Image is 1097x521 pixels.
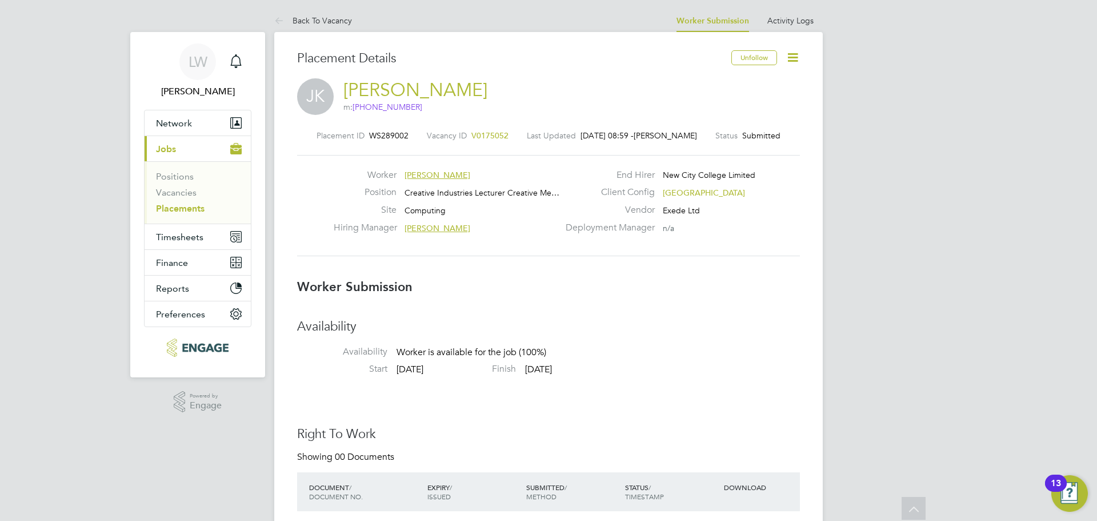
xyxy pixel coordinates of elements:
[353,102,422,112] span: [PHONE_NUMBER]
[335,451,394,463] span: 00 Documents
[523,477,622,507] div: SUBMITTED
[317,130,365,141] label: Placement ID
[405,170,470,180] span: [PERSON_NAME]
[427,130,467,141] label: Vacancy ID
[715,130,738,141] label: Status
[156,283,189,294] span: Reports
[526,492,556,501] span: METHOD
[334,169,397,181] label: Worker
[167,339,228,357] img: xede-logo-retina.png
[297,78,334,115] span: JK
[190,401,222,411] span: Engage
[1051,475,1088,512] button: Open Resource Center, 13 new notifications
[334,186,397,198] label: Position
[156,203,205,214] a: Placements
[145,161,251,224] div: Jobs
[405,223,470,233] span: [PERSON_NAME]
[580,130,634,141] span: [DATE] 08:59 -
[306,477,425,507] div: DOCUMENT
[559,169,655,181] label: End Hirer
[343,102,422,112] span: m:
[145,276,251,301] button: Reports
[156,171,194,182] a: Positions
[297,451,397,463] div: Showing
[369,130,409,141] span: WS289002
[427,492,451,501] span: ISSUED
[676,16,749,26] a: Worker Submission
[742,130,780,141] span: Submitted
[297,426,800,443] h3: Right To Work
[625,492,664,501] span: TIMESTAMP
[559,186,655,198] label: Client Config
[349,483,351,492] span: /
[156,257,188,268] span: Finance
[144,43,251,98] a: LW[PERSON_NAME]
[471,130,509,141] span: V0175052
[297,346,387,358] label: Availability
[156,232,203,242] span: Timesheets
[297,319,800,335] h3: Availability
[564,483,567,492] span: /
[405,188,559,198] span: Creative Industries Lecturer Creative Me…
[144,85,251,98] span: Louis Warner
[767,15,814,26] a: Activity Logs
[156,309,205,320] span: Preferences
[334,222,397,234] label: Hiring Manager
[144,339,251,357] a: Go to home page
[397,364,423,375] span: [DATE]
[622,477,721,507] div: STATUS
[663,188,745,198] span: [GEOGRAPHIC_DATA]
[189,54,207,69] span: LW
[648,483,651,492] span: /
[145,224,251,249] button: Timesheets
[731,50,777,65] button: Unfollow
[309,492,363,501] span: DOCUMENT NO.
[297,363,387,375] label: Start
[274,15,352,26] a: Back To Vacancy
[663,223,674,233] span: n/a
[145,136,251,161] button: Jobs
[334,204,397,216] label: Site
[527,130,576,141] label: Last Updated
[1051,483,1061,498] div: 13
[130,32,265,377] nav: Main navigation
[145,250,251,275] button: Finance
[721,477,800,498] div: DOWNLOAD
[156,118,192,129] span: Network
[405,205,446,216] span: Computing
[156,144,176,154] span: Jobs
[663,170,755,180] span: New City College Limited
[559,222,655,234] label: Deployment Manager
[145,301,251,327] button: Preferences
[343,79,487,101] a: [PERSON_NAME]
[426,363,516,375] label: Finish
[634,130,697,141] span: [PERSON_NAME]
[559,204,655,216] label: Vendor
[397,347,546,358] span: Worker is available for the job (100%)
[297,50,723,67] h3: Placement Details
[190,391,222,401] span: Powered by
[663,205,700,216] span: Exede Ltd
[156,187,197,198] a: Vacancies
[525,364,552,375] span: [DATE]
[425,477,523,507] div: EXPIRY
[174,391,222,413] a: Powered byEngage
[145,110,251,136] button: Network
[450,483,452,492] span: /
[297,279,413,295] b: Worker Submission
